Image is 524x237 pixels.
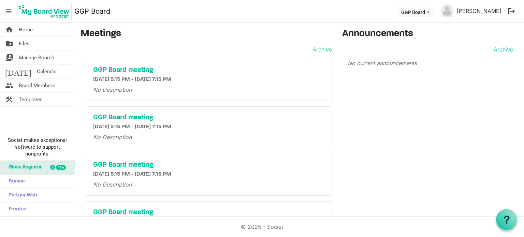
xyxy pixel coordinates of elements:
p: No Description [93,180,325,189]
span: Frontier [5,203,27,216]
span: Glass Register [5,161,42,174]
h6: [DATE] 5:15 PM - [DATE] 7:15 PM [93,171,325,178]
h6: [DATE] 5:15 PM - [DATE] 7:15 PM [93,76,325,83]
span: Board Members [19,79,55,92]
span: switch_account [5,51,13,64]
h6: [DATE] 5:15 PM - [DATE] 7:15 PM [93,124,325,130]
a: GGP Board meeting [93,208,325,217]
span: [DATE] [5,65,31,78]
p: No current announcements [348,59,513,67]
span: folder_shared [5,37,13,50]
span: Sumac [5,175,25,188]
span: Files [19,37,30,50]
a: My Board View Logo [17,3,74,20]
span: menu [2,5,15,18]
h3: Announcements [342,28,519,40]
button: logout [504,4,519,18]
span: Home [19,23,33,36]
a: GGP Board meeting [93,114,325,122]
span: people [5,79,13,92]
a: Archive [310,45,332,54]
button: GGP Board dropdownbutton [397,7,434,17]
span: Societ makes exceptional software to support nonprofits. [3,137,72,157]
span: Partner Web [5,189,37,202]
a: © 2025 - Societ [241,223,283,230]
h3: Meetings [81,28,332,40]
a: GGP Board meeting [93,66,325,74]
a: GGP Board [74,4,110,18]
p: No Description [93,86,325,94]
span: construction [5,93,13,106]
img: My Board View Logo [17,3,72,20]
a: Archive [491,45,513,54]
p: No Description [93,133,325,141]
span: Templates [19,93,43,106]
img: no-profile-picture.svg [440,4,454,18]
a: GGP Board meeting [93,161,325,169]
span: home [5,23,13,36]
span: Manage Boards [19,51,54,64]
span: Calendar [37,65,57,78]
div: new [56,165,66,170]
a: [PERSON_NAME] [454,4,504,18]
